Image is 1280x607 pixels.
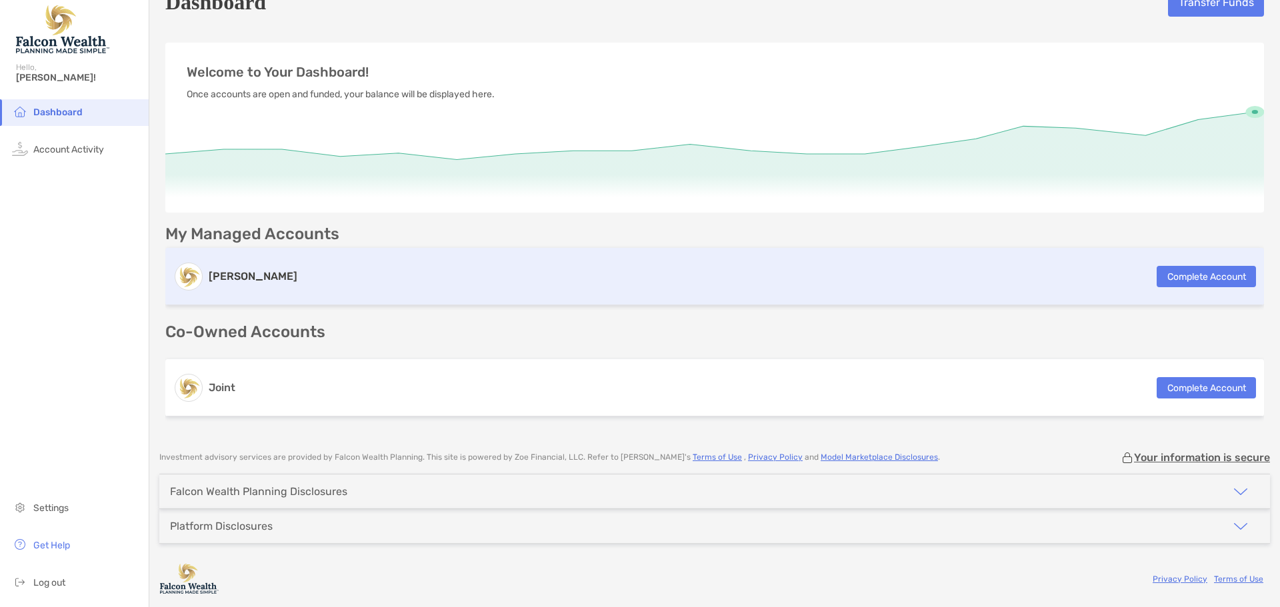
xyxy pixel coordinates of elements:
[12,103,28,119] img: household icon
[12,574,28,590] img: logout icon
[159,452,940,462] p: Investment advisory services are provided by Falcon Wealth Planning . This site is powered by Zoe...
[33,107,83,118] span: Dashboard
[187,86,1243,103] p: Once accounts are open and funded, your balance will be displayed here.
[170,520,273,532] div: Platform Disclosures
[1233,518,1249,534] img: icon arrow
[1134,451,1270,464] p: Your information is secure
[1157,266,1256,287] button: Complete Account
[1233,484,1249,500] img: icon arrow
[33,144,104,155] span: Account Activity
[33,502,69,514] span: Settings
[209,269,297,285] h3: [PERSON_NAME]
[159,564,219,594] img: company logo
[12,141,28,157] img: activity icon
[187,64,1243,81] p: Welcome to Your Dashboard!
[209,380,235,396] h3: Joint
[1214,574,1263,584] a: Terms of Use
[12,536,28,552] img: get-help icon
[16,72,141,83] span: [PERSON_NAME]!
[33,540,70,551] span: Get Help
[165,324,1264,340] p: Co-Owned Accounts
[175,263,202,290] img: logo account
[693,452,742,462] a: Terms of Use
[170,485,347,498] div: Falcon Wealth Planning Disclosures
[175,374,202,401] img: logo account
[1157,377,1256,398] button: Complete Account
[821,452,938,462] a: Model Marketplace Disclosures
[748,452,803,462] a: Privacy Policy
[12,499,28,515] img: settings icon
[165,226,339,243] p: My Managed Accounts
[33,577,65,588] span: Log out
[1153,574,1207,584] a: Privacy Policy
[16,5,109,53] img: Falcon Wealth Planning Logo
